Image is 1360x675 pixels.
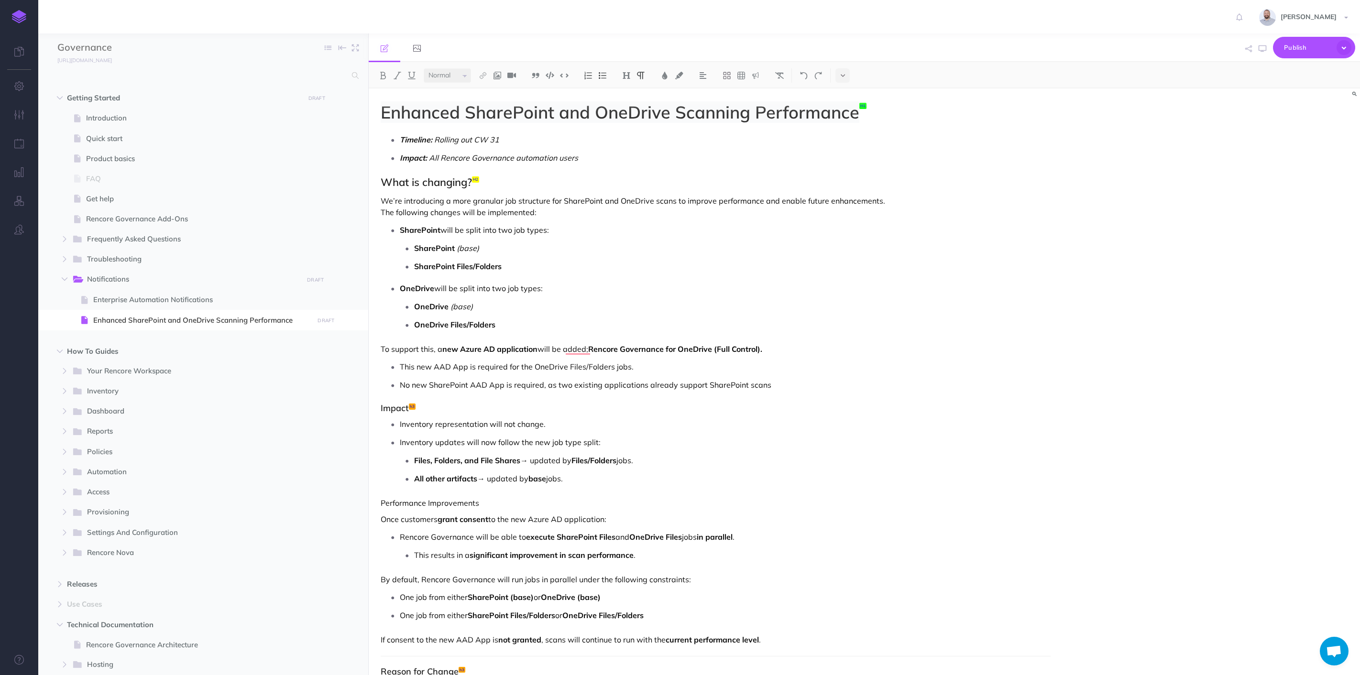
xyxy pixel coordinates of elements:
[546,72,554,79] img: Code block button
[470,550,634,560] strong: significant improvement in scan performance
[400,378,1051,392] p: No new SharePoint AAD App is required, as two existing applications already support SharePoint scans
[414,243,455,253] strong: SharePoint
[541,592,601,602] strong: OneDrive (base)
[493,72,502,79] img: Add image button
[429,153,578,163] em: All Rencore Governance automation users
[1259,9,1276,26] img: dqmYJ6zMSCra9RPGpxPUfVOofRKbTqLnhKYT2M4s.jpg
[87,253,296,266] span: Troubleshooting
[468,592,534,602] strong: SharePoint (base)
[400,135,432,144] em: Timeline:
[675,72,683,79] img: Text background color button
[318,317,334,324] small: DRAFT
[67,578,299,590] span: Releases
[86,133,311,144] span: Quick start
[86,213,311,225] span: Rencore Governance Add-Ons
[414,474,477,483] strong: All other artifacts
[479,72,487,79] img: Link button
[86,639,311,651] span: Rencore Governance Architecture
[87,233,296,246] span: Frequently Asked Questions
[381,574,1051,585] p: By default, Rencore Governance will run jobs in parallel under the following constraints:
[87,659,296,671] span: Hosting
[699,72,707,79] img: Alignment dropdown menu button
[450,302,473,311] em: (base)
[400,590,1051,604] p: One job from either or
[598,72,607,79] img: Unordered list button
[400,530,1051,544] p: Rencore Governance will be able to and jobs .
[305,93,329,104] button: DRAFT
[93,315,311,326] span: Enhanced SharePoint and OneDrive Scanning Performance
[381,176,1051,188] h2: What is changing?
[560,72,569,79] img: Inline code button
[381,497,1051,509] p: Performance Improvements
[400,153,427,163] em: Impact:
[379,72,387,79] img: Bold button
[393,72,402,79] img: Italic button
[414,261,502,271] strong: SharePoint Files/Folders
[87,425,296,438] span: Reports
[814,72,823,79] img: Redo
[381,101,859,123] span: Enhanced SharePoint and OneDrive Scanning Performance
[507,72,516,79] img: Add video button
[562,610,644,620] strong: OneDrive Files/Folders
[381,195,1051,218] p: We’re introducing a more granular job structure for SharePoint and OneDrive scans to improve perf...
[381,343,1051,355] p: To support this, a will be added;
[414,302,449,311] strong: OneDrive
[381,634,1051,645] p: If consent to the new AAD App is , scans will continue to run with the .
[381,513,1051,525] p: Once customers to the new Azure AD application:
[751,72,760,79] img: Callout dropdown menu button
[1276,12,1341,21] span: [PERSON_NAME]
[381,403,1051,413] h3: Impact
[86,173,311,185] span: FAQ
[526,532,615,542] strong: execute SharePoint Files
[87,547,296,559] span: Rencore Nova
[87,446,296,458] span: Policies
[87,527,296,539] span: Settings And Configuration
[629,532,682,542] strong: OneDrive Files
[86,193,311,205] span: Get help
[775,72,784,79] img: Clear styles button
[86,153,311,164] span: Product basics
[666,635,759,644] strong: current performance level
[414,548,1051,562] p: This results in a .
[57,67,346,84] input: Search
[407,72,416,79] img: Underline button
[400,283,434,293] strong: OneDrive
[67,599,299,610] span: Use Cases
[400,359,1051,374] p: This new AAD App is required for the OneDrive Files/Folders jobs.
[528,474,546,483] strong: base
[1273,37,1355,58] button: Publish
[86,112,311,124] span: Introduction
[457,243,479,253] em: (base)
[87,486,296,499] span: Access
[622,72,631,79] img: Headings dropdown button
[38,55,121,65] a: [URL][DOMAIN_NAME]
[400,223,1051,237] p: will be split into two job types:
[434,135,499,144] em: Rolling out CW 31
[737,72,746,79] img: Create table button
[308,95,325,101] small: DRAFT
[67,346,299,357] span: How To Guides
[67,619,299,631] span: Technical Documentation
[800,72,808,79] img: Undo
[12,10,26,23] img: logo-mark.svg
[498,635,541,644] strong: not granted
[588,344,762,354] strong: Rencore Governance for OneDrive (Full Control).
[304,274,328,285] button: DRAFT
[438,514,488,524] strong: grant consent
[67,92,299,104] span: Getting Started
[57,41,170,55] input: Documentation Name
[636,72,645,79] img: Paragraph button
[414,320,495,329] strong: OneDrive Files/Folders
[87,466,296,479] span: Automation
[93,294,311,305] span: Enterprise Automation Notifications
[314,315,338,326] button: DRAFT
[1284,40,1332,55] span: Publish
[571,456,616,465] strong: Files/Folders
[87,365,296,378] span: Your Rencore Workspace
[660,72,669,79] img: Text color button
[414,453,1051,468] p: → updated by jobs.
[57,57,112,64] small: [URL][DOMAIN_NAME]
[468,610,555,620] strong: SharePoint Files/Folders
[414,471,1051,486] p: → updated by jobs.
[584,72,592,79] img: Ordered list button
